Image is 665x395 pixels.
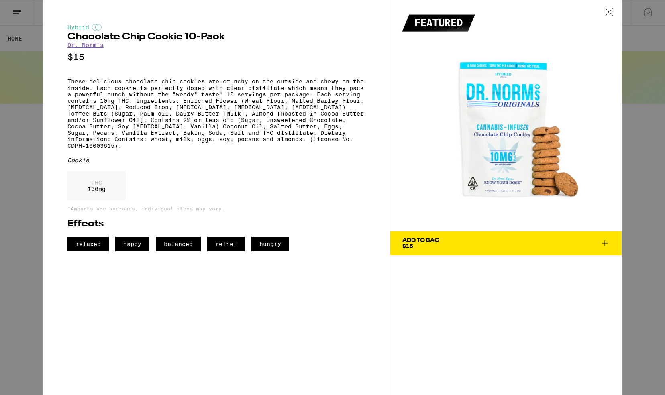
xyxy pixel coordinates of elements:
[251,237,289,251] span: hungry
[115,237,149,251] span: happy
[156,237,201,251] span: balanced
[67,237,109,251] span: relaxed
[67,157,365,163] div: Cookie
[390,231,622,255] button: Add To Bag$15
[67,24,365,31] div: Hybrid
[402,238,439,243] div: Add To Bag
[67,78,365,149] p: These delicious chocolate chip cookies are crunchy on the outside and chewy on the inside. Each c...
[88,179,106,186] p: THC
[67,32,365,42] h2: Chocolate Chip Cookie 10-Pack
[67,219,365,229] h2: Effects
[67,42,104,48] a: Dr. Norm's
[92,24,102,31] img: hybridColor.svg
[402,243,413,249] span: $15
[67,52,365,62] p: $15
[67,206,365,211] p: *Amounts are averages, individual items may vary.
[67,171,126,200] div: 100 mg
[207,237,245,251] span: relief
